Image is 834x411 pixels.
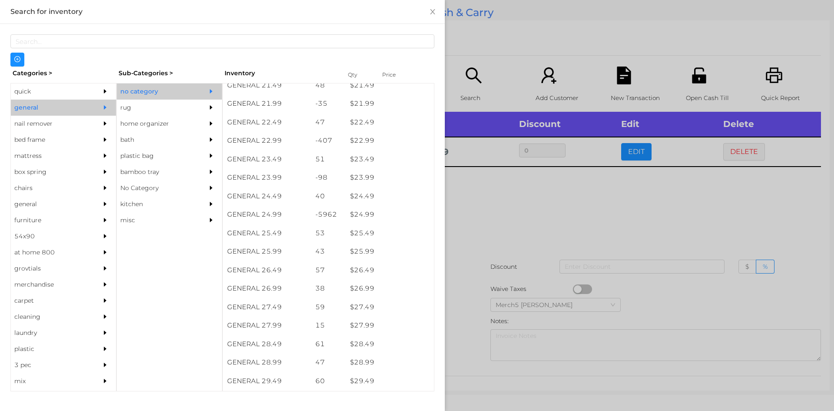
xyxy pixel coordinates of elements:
[346,353,434,372] div: $ 28.99
[223,150,311,169] div: GENERAL 23.49
[11,373,90,389] div: mix
[223,168,311,187] div: GENERAL 23.99
[429,8,436,15] i: icon: close
[208,201,214,207] i: icon: caret-right
[223,187,311,206] div: GENERAL 24.49
[223,390,311,409] div: GENERAL 29.99
[10,7,434,17] div: Search for inventory
[11,244,90,261] div: at home 800
[117,196,196,212] div: kitchen
[223,335,311,354] div: GENERAL 28.49
[102,346,108,352] i: icon: caret-right
[11,84,90,100] div: quick
[346,150,434,169] div: $ 23.49
[117,100,196,116] div: rug
[102,137,108,143] i: icon: caret-right
[102,185,108,191] i: icon: caret-right
[102,330,108,336] i: icon: caret-right
[11,132,90,148] div: bed frame
[11,341,90,357] div: plastic
[208,137,214,143] i: icon: caret-right
[11,357,90,373] div: 3 pec
[346,335,434,354] div: $ 28.49
[208,217,214,223] i: icon: caret-right
[102,169,108,175] i: icon: caret-right
[311,316,346,335] div: 15
[346,94,434,113] div: $ 21.99
[223,353,311,372] div: GENERAL 28.99
[223,224,311,243] div: GENERAL 25.49
[380,69,415,81] div: Price
[208,169,214,175] i: icon: caret-right
[223,242,311,261] div: GENERAL 25.99
[346,390,434,409] div: $ 29.99
[11,116,90,132] div: nail remover
[102,265,108,271] i: icon: caret-right
[311,353,346,372] div: 47
[102,120,108,127] i: icon: caret-right
[311,335,346,354] div: 61
[346,316,434,335] div: $ 27.99
[311,298,346,317] div: 59
[11,228,90,244] div: 54x90
[11,309,90,325] div: cleaning
[311,131,346,150] div: -407
[346,187,434,206] div: $ 24.49
[208,104,214,110] i: icon: caret-right
[102,217,108,223] i: icon: caret-right
[223,131,311,150] div: GENERAL 22.99
[311,372,346,391] div: 60
[208,120,214,127] i: icon: caret-right
[223,372,311,391] div: GENERAL 29.49
[225,69,337,78] div: Inventory
[311,261,346,280] div: 57
[223,94,311,113] div: GENERAL 21.99
[346,298,434,317] div: $ 27.49
[346,242,434,261] div: $ 25.99
[10,34,434,48] input: Search...
[346,224,434,243] div: $ 25.49
[346,168,434,187] div: $ 23.99
[11,325,90,341] div: laundry
[311,187,346,206] div: 40
[102,281,108,287] i: icon: caret-right
[102,233,108,239] i: icon: caret-right
[223,279,311,298] div: GENERAL 26.99
[208,153,214,159] i: icon: caret-right
[11,293,90,309] div: carpet
[102,153,108,159] i: icon: caret-right
[346,69,372,81] div: Qty
[11,389,90,405] div: appliances
[311,390,346,409] div: -4846
[117,180,196,196] div: No Category
[102,104,108,110] i: icon: caret-right
[117,84,196,100] div: no category
[208,185,214,191] i: icon: caret-right
[102,249,108,255] i: icon: caret-right
[11,277,90,293] div: merchandise
[346,76,434,95] div: $ 21.49
[223,316,311,335] div: GENERAL 27.99
[102,362,108,368] i: icon: caret-right
[346,279,434,298] div: $ 26.99
[11,261,90,277] div: grovtials
[102,201,108,207] i: icon: caret-right
[311,113,346,132] div: 47
[311,224,346,243] div: 53
[223,298,311,317] div: GENERAL 27.49
[346,205,434,224] div: $ 24.99
[11,100,90,116] div: general
[116,67,222,80] div: Sub-Categories >
[117,212,196,228] div: misc
[223,76,311,95] div: GENERAL 21.49
[102,88,108,94] i: icon: caret-right
[311,76,346,95] div: 48
[10,53,24,67] button: icon: plus-circle
[223,261,311,280] div: GENERAL 26.49
[223,205,311,224] div: GENERAL 24.99
[346,113,434,132] div: $ 22.49
[11,212,90,228] div: furniture
[102,314,108,320] i: icon: caret-right
[346,261,434,280] div: $ 26.49
[117,148,196,164] div: plastic bag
